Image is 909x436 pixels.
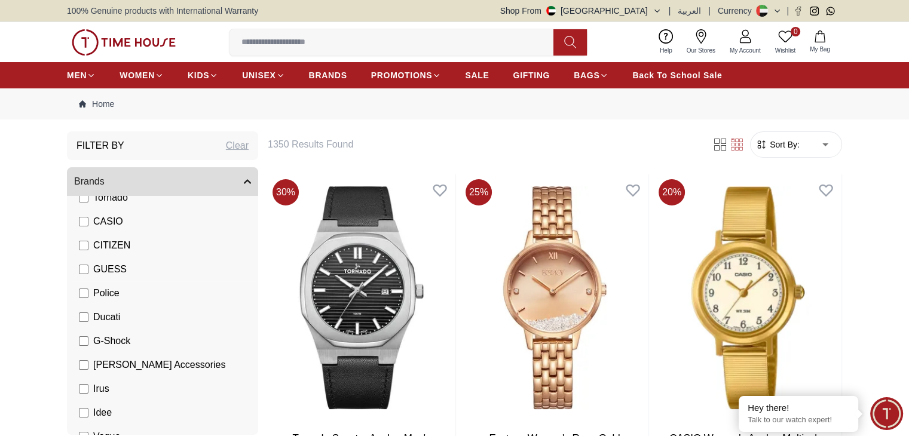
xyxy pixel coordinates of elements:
[79,265,88,274] input: GUESS
[748,415,849,425] p: Talk to our watch expert!
[655,46,677,55] span: Help
[659,179,685,205] span: 20 %
[93,382,109,396] span: Irus
[93,406,112,420] span: Idee
[826,7,835,16] a: Whatsapp
[74,174,105,189] span: Brands
[93,214,123,229] span: CASIO
[654,174,841,421] img: CASIO Women's Analog Multicolor Dial Watch - LTP-B170G-9BVDF
[79,312,88,322] input: Ducati
[93,358,225,372] span: [PERSON_NAME] Accessories
[669,5,671,17] span: |
[632,69,722,81] span: Back To School Sale
[810,7,819,16] a: Instagram
[67,65,96,86] a: MEN
[768,27,803,57] a: 0Wishlist
[93,262,127,277] span: GUESS
[653,27,680,57] a: Help
[76,139,124,153] h3: Filter By
[755,139,800,151] button: Sort By:
[546,6,556,16] img: United Arab Emirates
[371,65,442,86] a: PROMOTIONS
[371,69,433,81] span: PROMOTIONS
[767,139,800,151] span: Sort By:
[67,88,842,119] nav: Breadcrumb
[748,402,849,414] div: Hey there!
[465,65,489,86] a: SALE
[466,179,492,205] span: 25 %
[67,5,258,17] span: 100% Genuine products with International Warranty
[188,65,218,86] a: KIDS
[242,65,284,86] a: UNISEX
[725,46,766,55] span: My Account
[79,193,88,202] input: Tornado
[791,27,800,36] span: 0
[79,98,114,110] a: Home
[513,65,550,86] a: GIFTING
[770,46,800,55] span: Wishlist
[500,5,662,17] button: Shop From[GEOGRAPHIC_DATA]
[461,174,648,421] img: Ecstacy Women's Rose Gold Sunray Dial Analog Watch - E23505-RBKK
[678,5,701,17] button: العربية
[268,137,697,152] h6: 1350 Results Found
[574,69,599,81] span: BAGS
[794,7,803,16] a: Facebook
[309,69,347,81] span: BRANDS
[72,29,176,56] img: ...
[242,69,276,81] span: UNISEX
[79,360,88,370] input: [PERSON_NAME] Accessories
[79,336,88,346] input: G-Shock
[79,217,88,226] input: CASIO
[93,238,130,253] span: CITIZEN
[79,241,88,250] input: CITIZEN
[786,5,789,17] span: |
[680,27,723,57] a: Our Stores
[513,69,550,81] span: GIFTING
[93,310,120,324] span: Ducati
[273,179,299,205] span: 30 %
[805,45,835,54] span: My Bag
[574,65,608,86] a: BAGS
[870,397,903,430] div: Chat Widget
[268,174,455,421] img: Tornado Spectra Analog Men's Black Dial Analog Watch - T22002-SLBB
[79,408,88,417] input: Idee
[226,139,249,153] div: Clear
[718,5,757,17] div: Currency
[803,28,837,56] button: My Bag
[93,286,120,300] span: Police
[309,65,347,86] a: BRANDS
[120,69,155,81] span: WOMEN
[79,384,88,394] input: Irus
[67,167,258,196] button: Brands
[708,5,711,17] span: |
[67,69,87,81] span: MEN
[79,288,88,298] input: Police
[93,334,130,348] span: G-Shock
[682,46,720,55] span: Our Stores
[632,65,722,86] a: Back To School Sale
[188,69,209,81] span: KIDS
[120,65,164,86] a: WOMEN
[465,69,489,81] span: SALE
[93,191,128,205] span: Tornado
